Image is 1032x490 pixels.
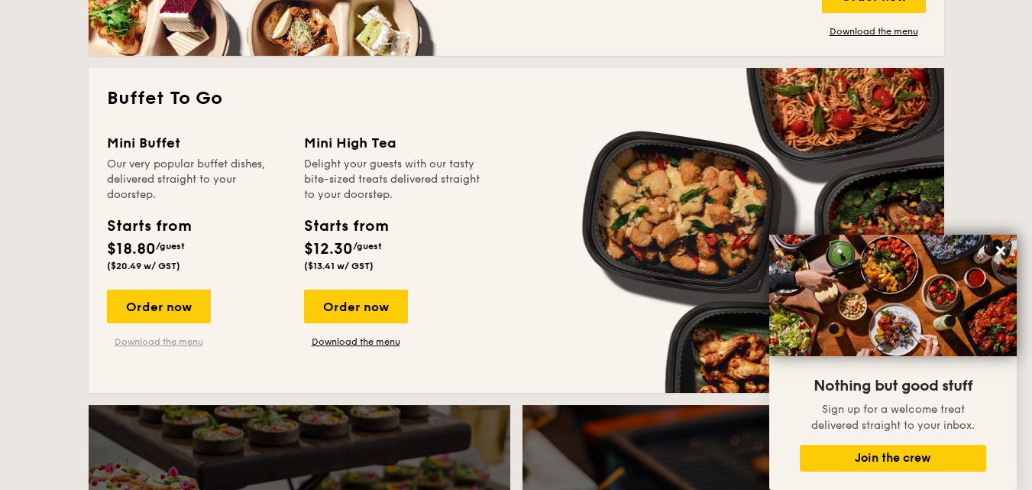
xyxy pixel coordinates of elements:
img: DSC07876-Edit02-Large.jpeg [769,235,1017,356]
span: /guest [156,241,185,251]
div: Mini High Tea [304,132,483,154]
div: Order now [304,290,408,323]
span: Sign up for a welcome treat delivered straight to your inbox. [811,403,975,432]
div: Order now [107,290,211,323]
span: $18.80 [107,240,156,258]
a: Download the menu [304,336,408,348]
a: Download the menu [822,25,926,37]
a: Download the menu [107,336,211,348]
span: ($13.41 w/ GST) [304,261,374,271]
div: Starts from [107,215,190,238]
div: Delight your guests with our tasty bite-sized treats delivered straight to your doorstep. [304,157,483,203]
h2: Buffet To Go [107,86,926,111]
span: ($20.49 w/ GST) [107,261,180,271]
button: Join the crew [800,445,986,472]
div: Our very popular buffet dishes, delivered straight to your doorstep. [107,157,286,203]
span: Nothing but good stuff [814,377,972,395]
div: Mini Buffet [107,132,286,154]
span: /guest [353,241,382,251]
span: $12.30 [304,240,353,258]
button: Close [988,239,1013,263]
div: Starts from [304,215,387,238]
